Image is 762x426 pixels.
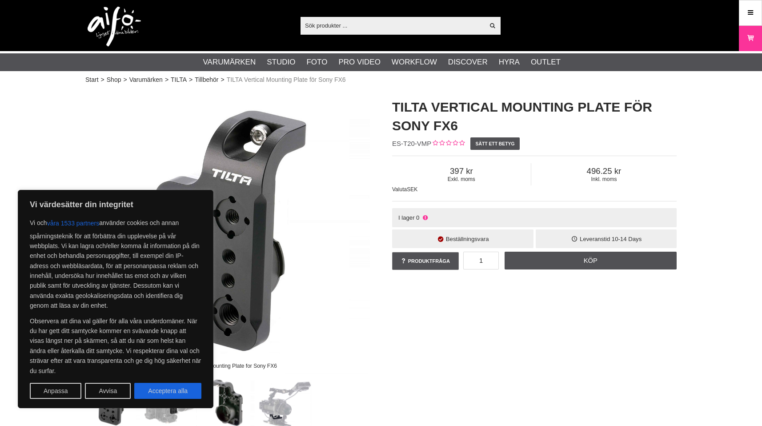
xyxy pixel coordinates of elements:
a: Workflow [392,56,437,68]
a: Shop [107,75,121,84]
div: Vi värdesätter din integritet [18,190,213,408]
span: I lager [398,214,415,221]
button: Avvisa [85,383,131,399]
span: > [123,75,127,84]
a: Pro Video [338,56,380,68]
button: Acceptera alla [134,383,201,399]
a: Köp [505,252,677,269]
span: Beställningsvara [446,236,489,242]
span: > [101,75,104,84]
a: Outlet [531,56,561,68]
a: Varumärken [203,56,256,68]
div: Kundbetyg: 0 [431,139,465,149]
a: Tillbehör [195,75,218,84]
i: Ej i lager [421,214,429,221]
h1: TILTA Vertical Mounting Plate för Sony FX6 [392,98,677,135]
span: ES-T20-VMP [392,140,431,147]
a: Varumärken [129,75,163,84]
a: TILTA [171,75,187,84]
span: TILTA Vertical Mounting Plate för Sony FX6 [227,75,346,84]
input: Sök produkter ... [301,19,484,32]
span: 397 [392,166,531,176]
a: Produktfråga [392,252,459,270]
span: Inkl. moms [531,176,677,182]
img: logo.png [88,7,141,47]
a: Foto [306,56,327,68]
button: våra 1533 partners [47,215,100,231]
span: 10-14 Days [612,236,642,242]
span: Exkl. moms [392,176,531,182]
span: 0 [416,214,419,221]
div: Tilta Vertical Mounting Plate for Sony FX6 [171,358,285,374]
p: Vi värdesätter din integritet [30,199,201,210]
a: Sätt ett betyg [470,137,520,150]
p: Vi och använder cookies och annan spårningsteknik för att förbättra din upplevelse på vår webbpla... [30,215,201,311]
span: > [221,75,224,84]
a: Discover [448,56,488,68]
a: Studio [267,56,295,68]
span: Leveranstid [580,236,610,242]
a: Hyra [499,56,520,68]
button: Anpassa [30,383,81,399]
span: > [189,75,193,84]
span: 496.25 [531,166,677,176]
img: Tilta Vertical Mounting Plate for Sony FX6 [85,89,370,374]
span: SEK [407,186,417,193]
a: Start [85,75,99,84]
p: Observera att dina val gäller för alla våra underdomäner. När du har gett ditt samtycke kommer en... [30,316,201,376]
span: > [165,75,168,84]
span: Valuta [392,186,407,193]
